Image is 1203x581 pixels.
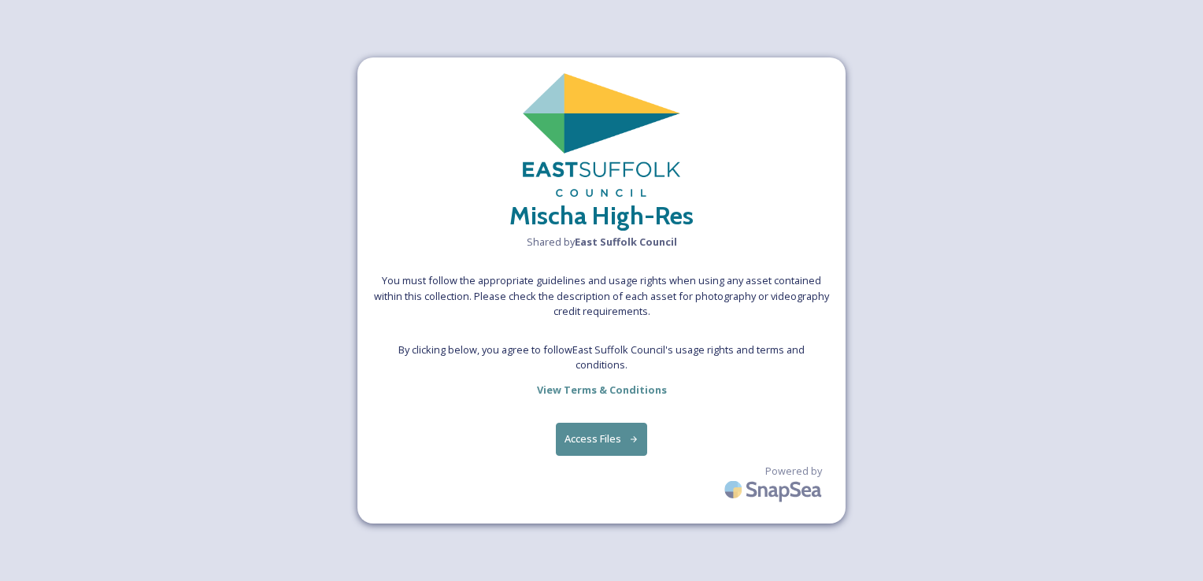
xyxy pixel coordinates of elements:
img: East%20Suffolk%20Council.png [523,73,680,197]
strong: View Terms & Conditions [537,383,667,397]
span: Shared by [527,235,677,250]
span: Powered by [765,464,822,479]
h2: Mischa High-Res [509,197,694,235]
strong: East Suffolk Council [575,235,677,249]
span: You must follow the appropriate guidelines and usage rights when using any asset contained within... [373,273,830,319]
img: SnapSea Logo [720,471,830,508]
button: Access Files [556,423,648,455]
a: View Terms & Conditions [537,380,667,399]
span: By clicking below, you agree to follow East Suffolk Council 's usage rights and terms and conditi... [373,342,830,372]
